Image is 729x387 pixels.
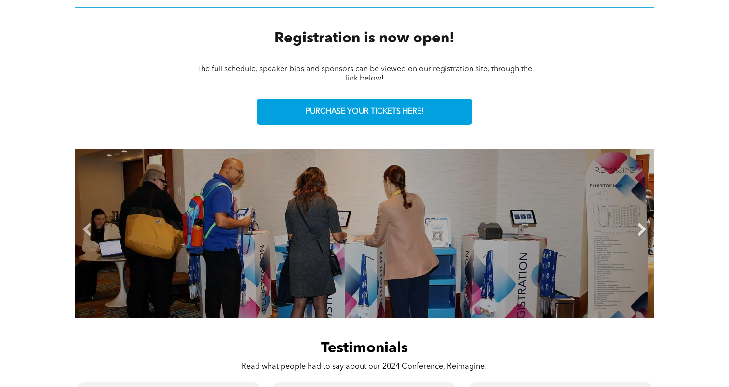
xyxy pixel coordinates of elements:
[197,66,532,82] span: The full schedule, speaker bios and sponsors can be viewed on our registration site, through the ...
[242,363,487,371] span: Read what people had to say about our 2024 Conference, Reimagine!
[80,223,94,237] a: Previous
[274,31,455,46] span: Registration is now open!
[321,341,408,356] span: Testimonials
[634,223,649,237] a: Next
[257,99,472,125] a: PURCHASE YOUR TICKETS HERE!
[306,107,424,117] span: PURCHASE YOUR TICKETS HERE!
